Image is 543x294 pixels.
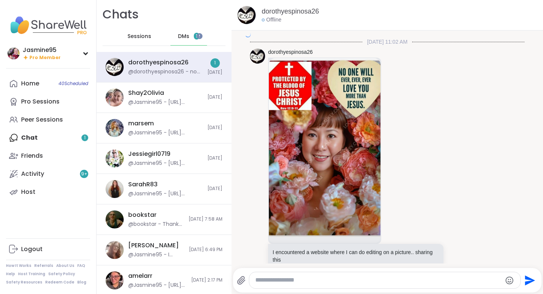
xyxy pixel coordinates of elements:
[56,263,74,268] a: About Us
[18,271,45,277] a: Host Training
[128,180,158,189] div: SarahR83
[106,241,124,259] img: https://sharewell-space-live.sfo3.digitaloceanspaces.com/user-generated/12025a04-e023-4d79-ba6e-0...
[262,7,319,16] a: dorothyespinosa26
[21,188,35,196] div: Host
[189,216,222,222] span: [DATE] 7:58 AM
[207,186,222,192] span: [DATE]
[21,116,63,124] div: Peer Sessions
[6,147,90,165] a: Friends
[128,58,189,67] div: dorothyespinosa26
[21,97,60,106] div: Pro Sessions
[48,271,75,277] a: Safety Policy
[21,245,43,253] div: Logout
[8,47,20,59] img: Jasmine95
[21,79,39,88] div: Home
[6,271,15,277] a: Help
[77,280,86,285] a: Blog
[189,247,222,253] span: [DATE] 6:49 PM
[128,160,203,167] div: @Jasmine95 - [URL][DOMAIN_NAME]
[103,6,139,23] h1: Chats
[128,68,203,76] div: @dorothyespinosa26 - no worries.
[178,33,189,40] span: DMs
[81,171,87,177] span: 9 +
[128,190,203,198] div: @Jasmine95 - [URL][DOMAIN_NAME]
[262,16,281,24] div: Offline
[268,49,313,56] a: dorothyespinosa26
[128,272,152,280] div: amelarr
[191,277,222,283] span: [DATE] 2:17 PM
[21,170,44,178] div: Activity
[521,272,538,289] button: Send
[6,263,31,268] a: How It Works
[6,111,90,129] a: Peer Sessions
[238,6,256,24] img: https://sharewell-space-live.sfo3.digitaloceanspaces.com/user-generated/0d4e8e7a-567c-4b30-a556-7...
[106,88,124,107] img: https://sharewell-space-live.sfo3.digitaloceanspaces.com/user-generated/52607e91-69e1-4ca7-b65e-3...
[21,152,43,160] div: Friends
[128,129,203,137] div: @Jasmine95 - [URL][DOMAIN_NAME]
[196,33,202,39] iframe: Spotlight
[128,119,154,128] div: marsem
[128,221,184,228] div: @bookstar - Thank you so much! Feel free to sign up for my groups anytime. I can't make The Mirro...
[23,46,61,54] div: Jasmine95
[128,251,184,259] div: @Jasmine95 - I switched it to 4 PM because I'm not going out anymore. I hope this helps!
[6,165,90,183] a: Activity9+
[128,241,179,250] div: [PERSON_NAME]
[250,49,265,64] img: https://sharewell-space-live.sfo3.digitaloceanspaces.com/user-generated/0d4e8e7a-567c-4b30-a556-7...
[106,119,124,137] img: https://sharewell-space-live.sfo3.digitaloceanspaces.com/user-generated/dda4dac0-ad97-4b0e-a784-9...
[106,210,124,228] img: https://sharewell-space-live.sfo3.digitaloceanspaces.com/user-generated/535310fa-e9f2-4698-8a7d-4...
[362,38,412,46] span: [DATE] 11:02 AM
[207,94,222,101] span: [DATE]
[106,271,124,289] img: https://sharewell-space-live.sfo3.digitaloceanspaces.com/user-generated/5fd04ff9-7683-4d67-9b5a-9...
[273,248,439,264] p: I encountered a website where I can do editing on a picture.. sharing this
[128,89,164,97] div: Shay2Olivia
[106,149,124,168] img: https://sharewell-space-live.sfo3.digitaloceanspaces.com/user-generated/3602621c-eaa5-4082-863a-9...
[58,81,88,87] span: 40 Scheduled
[207,69,222,76] span: [DATE]
[29,55,61,61] span: Pro Member
[6,183,90,201] a: Host
[106,58,124,76] img: https://sharewell-space-live.sfo3.digitaloceanspaces.com/user-generated/0d4e8e7a-567c-4b30-a556-7...
[196,33,197,40] span: 1
[128,211,156,219] div: bookstar
[255,276,502,284] textarea: Type your message
[128,99,203,106] div: @Jasmine95 - [URL][DOMAIN_NAME]
[77,263,85,268] a: FAQ
[269,58,380,238] img: Messenger_creation_1FE9580A-0BEB-4555-BDF8-EC0D1A2202AB.jpeg
[210,58,220,68] div: 1
[6,240,90,258] a: Logout
[128,282,187,289] div: @Jasmine95 - [URL][DOMAIN_NAME]
[505,276,514,285] button: Emoji picker
[207,125,222,131] span: [DATE]
[127,33,151,40] span: Sessions
[207,155,222,161] span: [DATE]
[34,263,53,268] a: Referrals
[6,280,42,285] a: Safety Resources
[6,93,90,111] a: Pro Sessions
[45,280,74,285] a: Redeem Code
[128,150,170,158] div: Jessiegirl0719
[6,75,90,93] a: Home40Scheduled
[6,12,90,38] img: ShareWell Nav Logo
[106,180,124,198] img: https://sharewell-space-live.sfo3.digitaloceanspaces.com/user-generated/ad949235-6f32-41e6-8b9f-9...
